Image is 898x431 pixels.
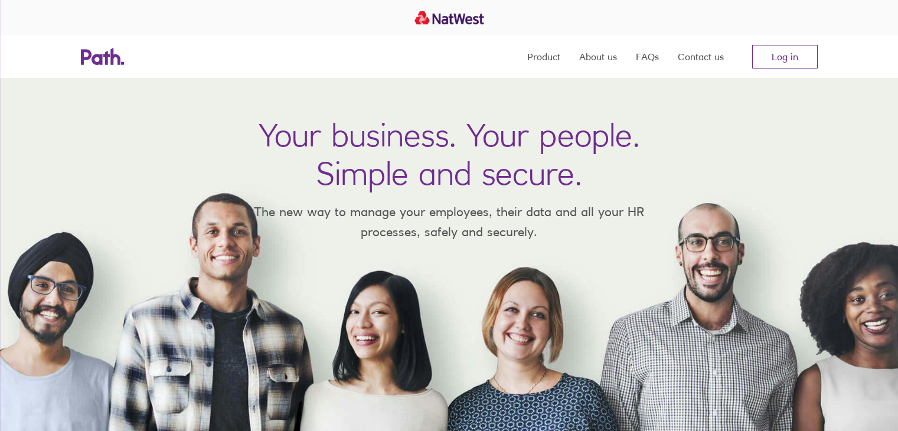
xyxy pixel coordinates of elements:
[579,35,617,78] a: About us
[259,116,640,192] h1: Your business. Your people. Simple and secure.
[237,202,662,241] p: The new way to manage your employees, their data and all your HR processes, safely and securely.
[678,35,724,78] a: Contact us
[527,35,560,78] a: Product
[752,45,818,68] a: Log in
[636,35,659,78] a: FAQs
